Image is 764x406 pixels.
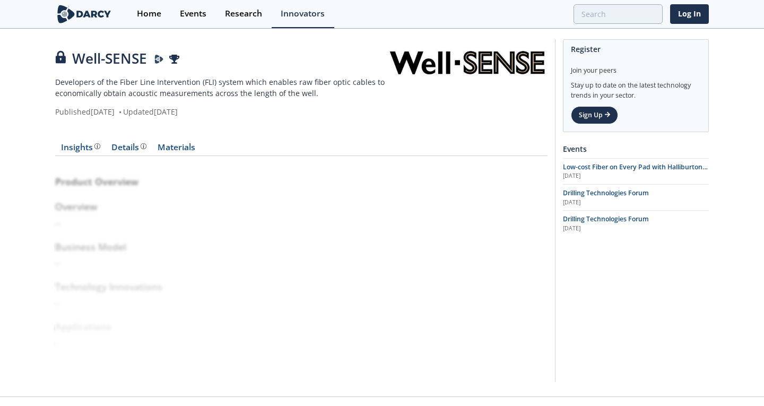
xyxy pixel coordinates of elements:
img: logo-wide.svg [55,5,113,23]
a: Insights [55,143,106,156]
span: Drilling Technologies Forum [563,188,649,197]
div: Events [563,140,709,158]
div: Home [137,10,161,18]
a: Details [106,143,152,156]
div: Published [DATE] Updated [DATE] [55,106,388,117]
div: [DATE] [563,172,709,180]
a: Materials [152,143,201,156]
div: [DATE] [563,224,709,233]
div: [DATE] [563,198,709,207]
div: Well-SENSE [55,48,388,69]
div: Events [180,10,206,18]
img: information.svg [141,143,146,149]
span: Drilling Technologies Forum [563,214,649,223]
span: • [117,107,123,117]
div: Research [225,10,262,18]
span: Low-cost Fiber on Every Pad with Halliburton's ExpressFiber [563,162,708,181]
img: Darcy Presenter [154,55,164,64]
a: Low-cost Fiber on Every Pad with Halliburton's ExpressFiber [DATE] [563,162,709,180]
a: Drilling Technologies Forum [DATE] [563,214,709,232]
div: Join your peers [571,58,701,75]
a: Sign Up [571,106,618,124]
div: Details [111,143,146,152]
a: Drilling Technologies Forum [DATE] [563,188,709,206]
a: Log In [670,4,709,24]
div: Insights [61,143,100,152]
img: information.svg [94,143,100,149]
p: Developers of the Fiber Line Intervention (FLI) system which enables raw fiber optic cables to ec... [55,76,388,99]
div: Register [571,40,701,58]
input: Advanced Search [574,4,663,24]
div: Innovators [281,10,325,18]
div: Stay up to date on the latest technology trends in your sector. [571,75,701,100]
